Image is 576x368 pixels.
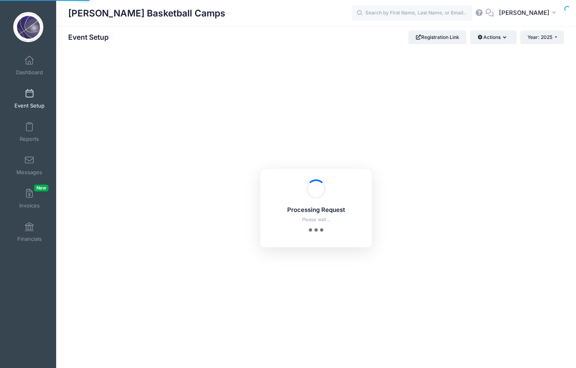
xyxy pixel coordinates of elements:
span: Event Setup [14,102,45,109]
input: Search by First Name, Last Name, or Email... [352,5,472,21]
span: Invoices [19,202,40,209]
a: Event Setup [10,85,49,113]
a: Reports [10,118,49,146]
h1: Event Setup [68,33,116,41]
span: Messages [16,169,42,176]
span: Year: 2025 [527,34,552,40]
span: New [34,185,49,191]
span: [PERSON_NAME] [499,8,550,17]
button: Actions [470,30,516,44]
h5: Processing Request [271,207,361,214]
a: Registration Link [408,30,466,44]
span: Dashboard [16,69,43,76]
a: Financials [10,218,49,246]
h1: [PERSON_NAME] Basketball Camps [68,4,225,22]
span: Financials [17,236,42,242]
a: Dashboard [10,51,49,79]
p: Please wait... [271,216,361,223]
img: Sean O'Regan Basketball Camps [13,12,43,42]
a: InvoicesNew [10,185,49,213]
button: [PERSON_NAME] [494,4,564,22]
span: Reports [20,136,39,142]
a: Messages [10,151,49,179]
button: Year: 2025 [520,30,564,44]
